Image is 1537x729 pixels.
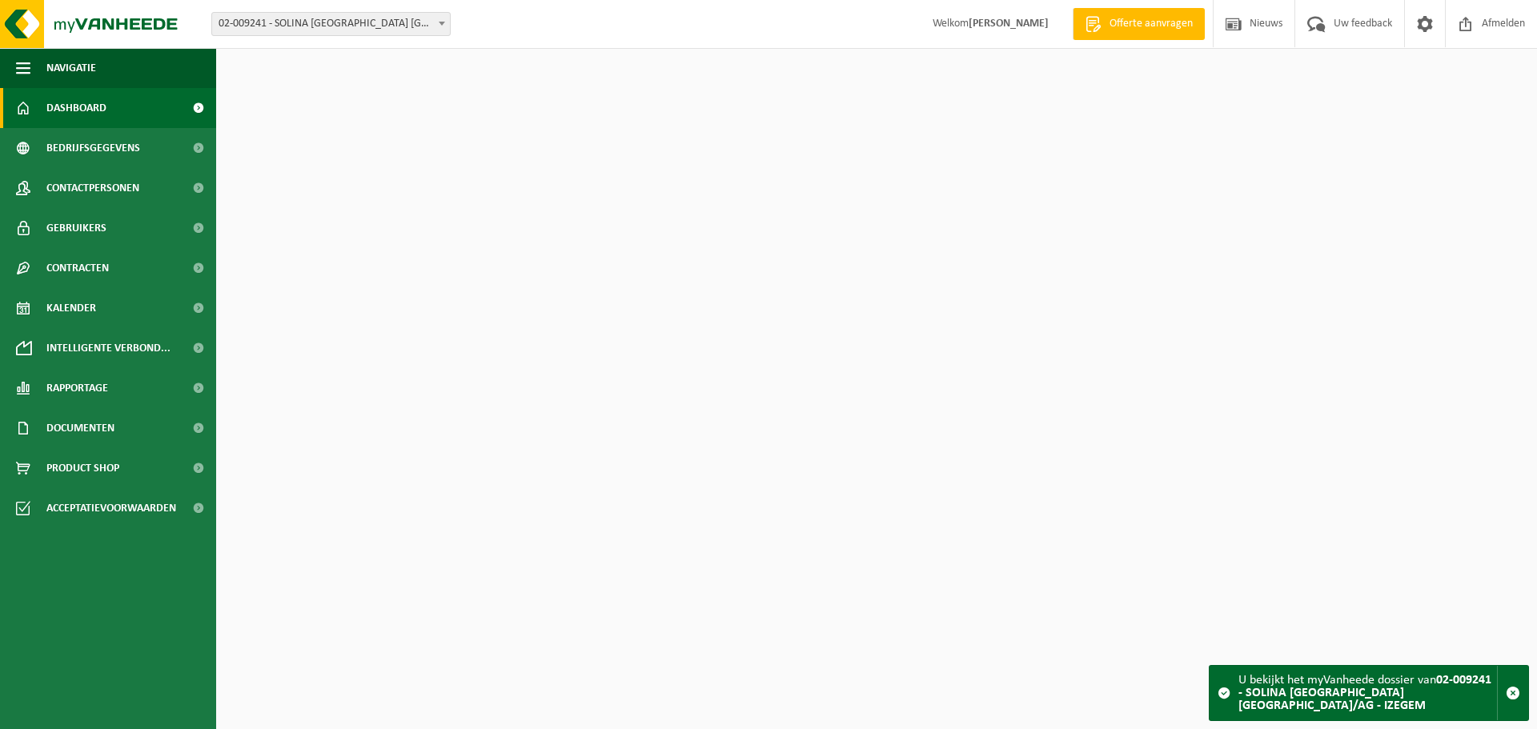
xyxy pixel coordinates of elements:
[211,12,451,36] span: 02-009241 - SOLINA BELGIUM NV/AG - IZEGEM
[46,408,114,448] span: Documenten
[1238,674,1491,712] strong: 02-009241 - SOLINA [GEOGRAPHIC_DATA] [GEOGRAPHIC_DATA]/AG - IZEGEM
[46,248,109,288] span: Contracten
[46,368,108,408] span: Rapportage
[1238,666,1497,720] div: U bekijkt het myVanheede dossier van
[1106,16,1197,32] span: Offerte aanvragen
[46,48,96,88] span: Navigatie
[1073,8,1205,40] a: Offerte aanvragen
[8,694,267,729] iframe: chat widget
[212,13,450,35] span: 02-009241 - SOLINA BELGIUM NV/AG - IZEGEM
[46,328,171,368] span: Intelligente verbond...
[46,128,140,168] span: Bedrijfsgegevens
[46,488,176,528] span: Acceptatievoorwaarden
[46,288,96,328] span: Kalender
[46,448,119,488] span: Product Shop
[46,168,139,208] span: Contactpersonen
[969,18,1049,30] strong: [PERSON_NAME]
[46,88,106,128] span: Dashboard
[46,208,106,248] span: Gebruikers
